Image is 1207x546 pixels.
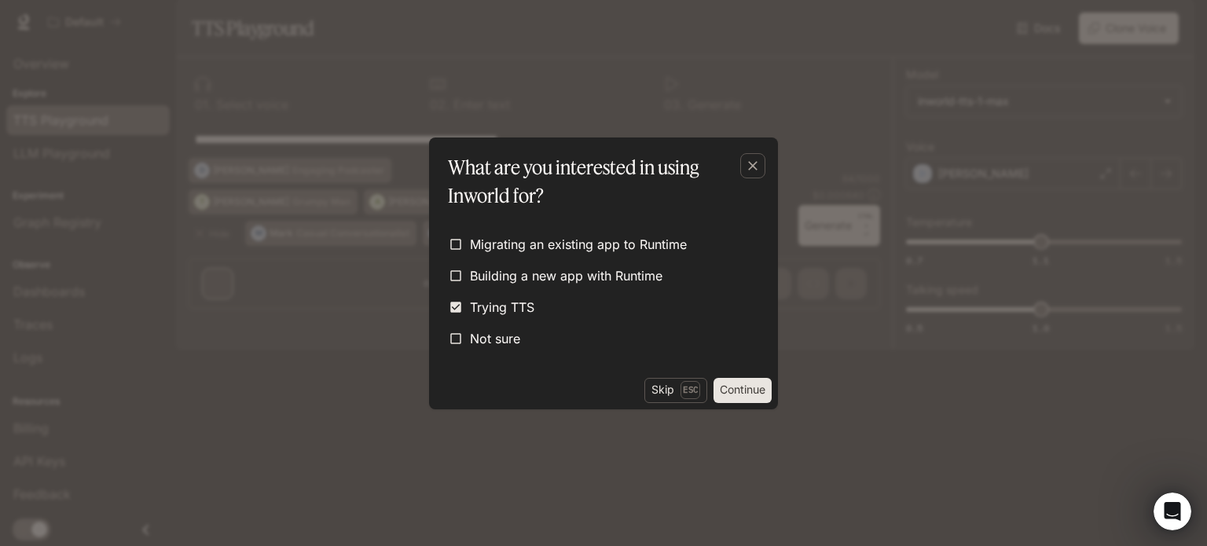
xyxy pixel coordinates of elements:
p: What are you interested in using Inworld for? [448,153,753,210]
p: Esc [681,381,700,398]
span: Migrating an existing app to Runtime [470,235,687,254]
button: Continue [714,378,772,403]
span: Building a new app with Runtime [470,266,662,285]
span: Not sure [470,329,520,348]
span: Trying TTS [470,298,534,317]
iframe: Intercom live chat [1154,493,1191,530]
button: SkipEsc [644,378,707,403]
